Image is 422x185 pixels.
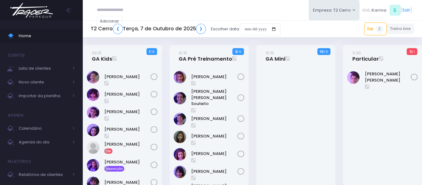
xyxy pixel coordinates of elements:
span: 2 [376,25,383,33]
span: Agenda do dia [19,138,69,146]
small: / 12 [150,50,154,54]
a: [PERSON_NAME] [104,141,151,147]
a: [PERSON_NAME] [191,168,237,175]
small: / 1 [412,50,415,54]
h4: Relatórios [8,155,31,168]
span: Novo cliente [19,78,69,86]
a: Sair [402,7,410,13]
small: 09:15 [92,50,102,56]
a: 11:30Particular [352,50,379,62]
span: Relatórios de clientes [19,171,69,179]
h4: Clientes [8,49,25,62]
span: Importar da planilha [19,92,69,100]
small: / 10 [324,50,328,54]
a: Treino livre [387,24,415,34]
img: Malu Bernardes [174,166,186,178]
a: [PERSON_NAME] [191,74,237,80]
a: [PERSON_NAME] [104,91,151,97]
img: Jasmim rocha [174,113,186,125]
span: Olá, [362,7,370,13]
span: S [390,5,400,16]
small: 10:15 [179,50,187,56]
a: Exp2 [364,22,387,35]
a: 09:15GA Kids [92,50,112,62]
img: Chiara Real Oshima Hirata [87,88,99,101]
span: Lista de clientes [19,64,69,72]
img: Luisa Tomchinsky Montezano [174,148,186,161]
span: Reposição [104,166,124,172]
strong: 3 [235,49,237,54]
a: Adicionar [97,16,122,26]
small: 10:15 [266,50,274,56]
a: [PERSON_NAME] [104,109,151,115]
a: [PERSON_NAME] [104,74,151,80]
img: Luisa Monteiro Ramenzoni [87,141,99,154]
div: [ ] [360,3,414,17]
a: [PERSON_NAME] [PERSON_NAME] Soutello [191,88,237,107]
img: Beatriz Cogo [87,71,99,83]
a: [PERSON_NAME] [191,151,237,157]
a: ❯ [196,24,206,34]
div: Escolher data: [91,22,281,36]
strong: 10 [320,49,324,54]
a: [PERSON_NAME] [PERSON_NAME] [365,71,411,83]
span: Karina [371,7,386,13]
img: Clara Guimaraes Kron [87,106,99,119]
a: [PERSON_NAME] [191,133,237,139]
span: Home [19,32,75,40]
a: [PERSON_NAME] [104,126,151,132]
img: Maria Laura Bertazzi [347,71,360,84]
strong: 0 [410,49,412,54]
strong: 1 [149,49,150,54]
span: Calendário [19,124,69,132]
img: Manuela Santos [87,159,99,172]
a: [PERSON_NAME] [104,159,151,165]
h4: Agenda [8,109,24,122]
img: Isabela de Brito Moffa [87,124,99,136]
a: [PERSON_NAME] [191,116,237,122]
small: / 12 [237,50,241,54]
img: Ana Helena Soutello [174,92,186,104]
img: Alice Oliveira Castro [174,71,186,83]
small: 11:30 [352,50,361,56]
a: 10:15GA Mini [266,50,285,62]
h5: T2 Cerro Terça, 7 de Outubro de 2025 [91,24,206,34]
img: Julia de Campos Munhoz [174,131,186,143]
a: 10:15GA Pré Treinamento [179,50,232,62]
